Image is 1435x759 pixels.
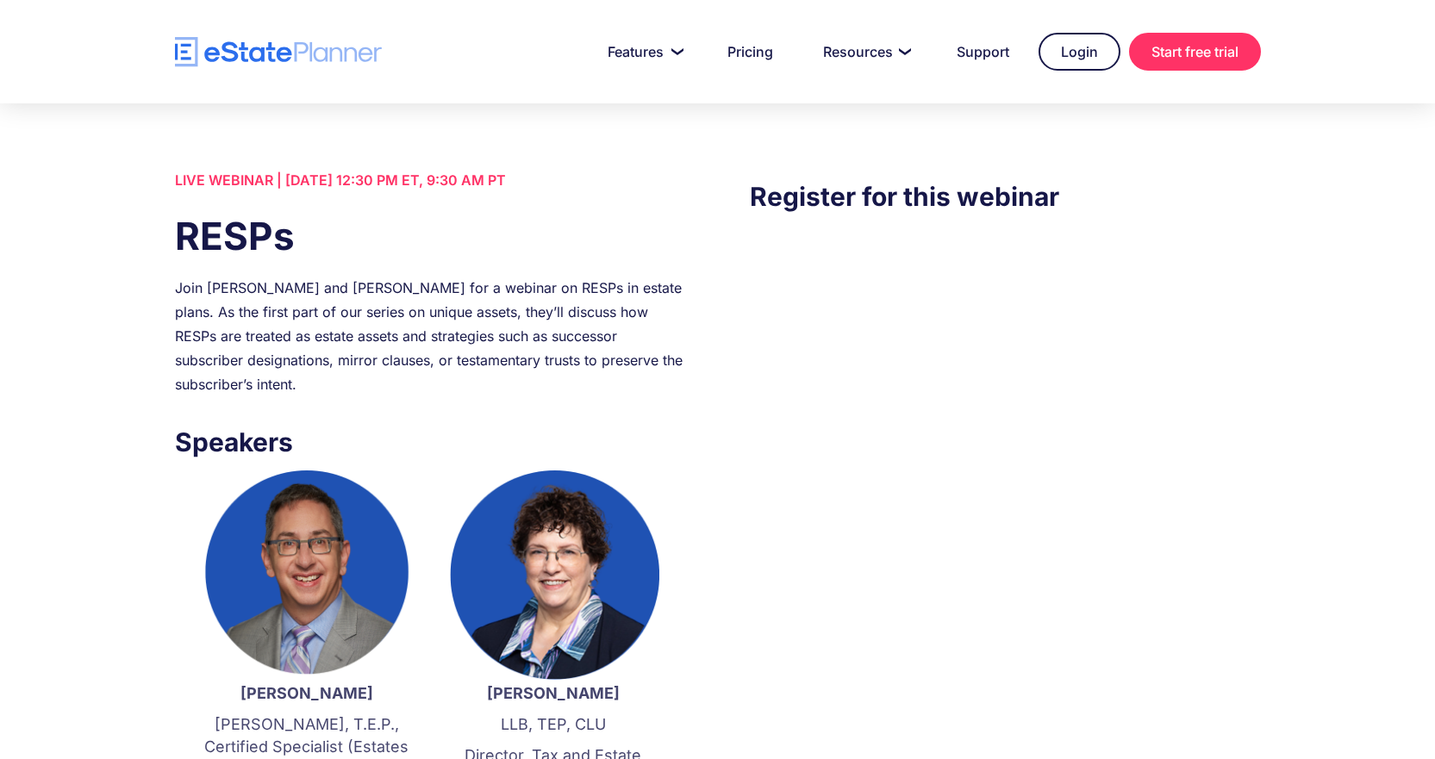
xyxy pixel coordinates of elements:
[1039,33,1120,71] a: Login
[587,34,698,69] a: Features
[175,37,382,67] a: home
[175,276,685,396] div: Join [PERSON_NAME] and [PERSON_NAME] for a webinar on RESPs in estate plans. As the first part of...
[936,34,1030,69] a: Support
[175,209,685,263] h1: RESPs
[1129,33,1261,71] a: Start free trial
[707,34,794,69] a: Pricing
[240,684,373,702] strong: [PERSON_NAME]
[447,713,659,736] p: LLB, TEP, CLU
[750,177,1260,216] h3: Register for this webinar
[802,34,927,69] a: Resources
[175,422,685,462] h3: Speakers
[175,168,685,192] div: LIVE WEBINAR | [DATE] 12:30 PM ET, 9:30 AM PT
[487,684,620,702] strong: [PERSON_NAME]
[750,251,1260,559] iframe: Form 0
